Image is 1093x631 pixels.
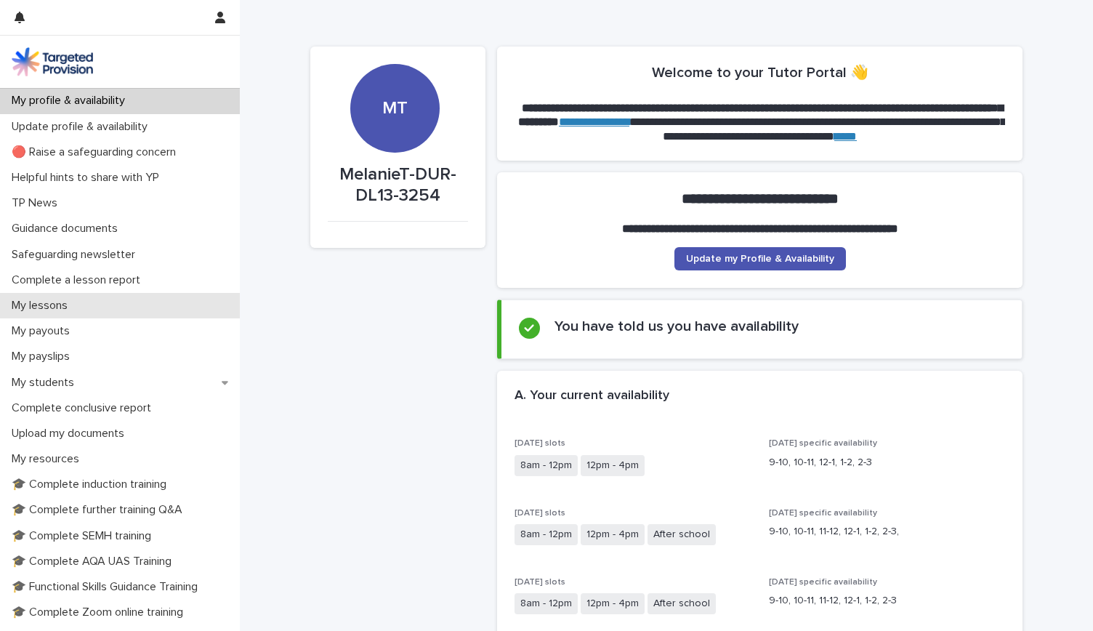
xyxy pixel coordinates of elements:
a: Update my Profile & Availability [674,247,846,270]
h2: Welcome to your Tutor Portal 👋 [652,64,868,81]
span: [DATE] specific availability [769,439,877,448]
span: [DATE] slots [515,509,565,518]
p: My students [6,376,86,390]
p: Complete conclusive report [6,401,163,415]
p: 🎓 Complete further training Q&A [6,503,194,517]
span: [DATE] slots [515,578,565,587]
p: 🎓 Functional Skills Guidance Training [6,580,209,594]
p: Safeguarding newsletter [6,248,147,262]
p: MelanieT-DUR-DL13-3254 [328,164,468,206]
p: Helpful hints to share with YP [6,171,171,185]
span: 12pm - 4pm [581,524,645,545]
h2: A. Your current availability [515,388,669,404]
span: After school [648,593,716,614]
p: My payslips [6,350,81,363]
p: 🎓 Complete Zoom online training [6,606,195,619]
p: 🎓 Complete AQA UAS Training [6,555,183,568]
span: 12pm - 4pm [581,593,645,614]
p: Guidance documents [6,222,129,236]
p: Update profile & availability [6,120,159,134]
span: 8am - 12pm [515,455,578,476]
span: [DATE] specific availability [769,578,877,587]
p: Upload my documents [6,427,136,441]
span: 12pm - 4pm [581,455,645,476]
span: 8am - 12pm [515,524,578,545]
p: 9-10, 10-11, 11-12, 12-1, 1-2, 2-3 [769,593,1006,608]
p: 🔴 Raise a safeguarding concern [6,145,187,159]
span: [DATE] slots [515,439,565,448]
p: My profile & availability [6,94,137,108]
p: 🎓 Complete SEMH training [6,529,163,543]
p: My lessons [6,299,79,313]
h2: You have told us you have availability [554,318,799,335]
p: 🎓 Complete induction training [6,478,178,491]
div: MT [350,9,439,119]
span: 8am - 12pm [515,593,578,614]
img: M5nRWzHhSzIhMunXDL62 [12,47,93,76]
p: TP News [6,196,69,210]
span: Update my Profile & Availability [686,254,834,264]
p: Complete a lesson report [6,273,152,287]
span: After school [648,524,716,545]
span: [DATE] specific availability [769,509,877,518]
p: My payouts [6,324,81,338]
p: 9-10, 10-11, 11-12, 12-1, 1-2, 2-3, [769,524,1006,539]
p: My resources [6,452,91,466]
p: 9-10, 10-11, 12-1, 1-2, 2-3 [769,455,1006,470]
